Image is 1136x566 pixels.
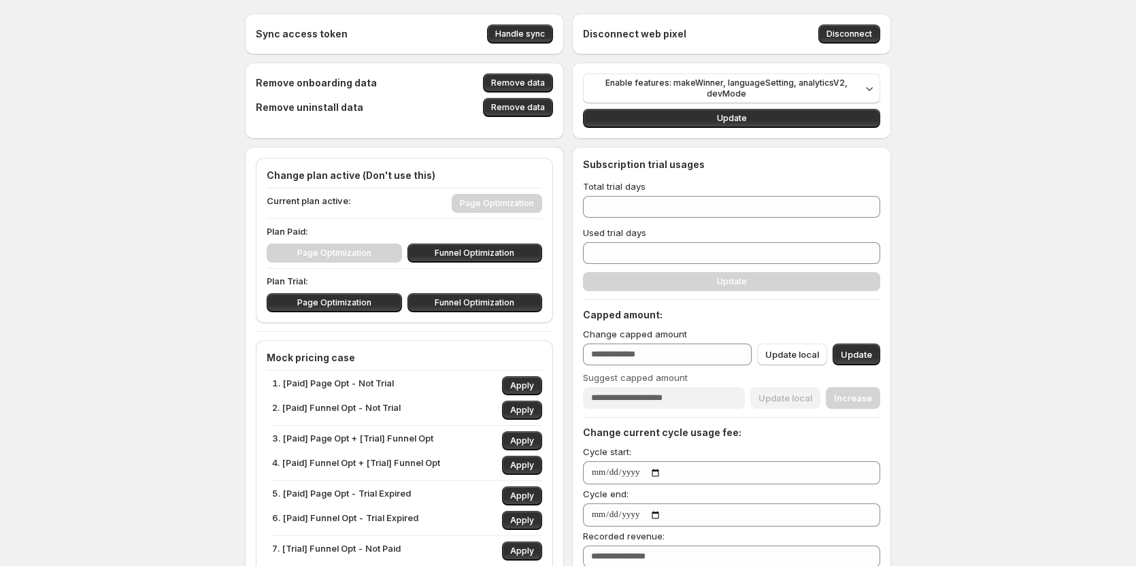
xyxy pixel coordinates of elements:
span: Used trial days [583,227,646,238]
span: Apply [510,435,534,446]
span: Update local [765,348,819,361]
p: 2. [Paid] Funnel Opt - Not Trial [272,401,401,420]
h4: Remove onboarding data [256,76,377,90]
button: Apply [502,511,542,530]
button: Remove data [483,98,553,117]
p: 7. [Trial] Funnel Opt - Not Paid [272,542,401,561]
h4: Mock pricing case [267,351,542,365]
p: 3. [Paid] Page Opt + [Trial] Funnel Opt [272,431,433,450]
button: Disconnect [818,24,880,44]
span: Change capped amount [583,329,687,339]
button: Apply [502,401,542,420]
span: Apply [510,515,534,526]
span: Handle sync [495,29,545,39]
span: Recorded revenue: [583,531,665,542]
button: Apply [502,376,542,395]
button: Update [583,109,880,128]
span: Apply [510,490,534,501]
span: Enable features: makeWinner, languageSetting, analyticsV2, devMode [591,78,861,99]
p: 5. [Paid] Page Opt - Trial Expired [272,486,411,505]
span: Funnel Optimization [435,297,514,308]
h4: Disconnect web pixel [583,27,686,41]
button: Page Optimization [267,293,402,312]
p: 4. [Paid] Funnel Opt + [Trial] Funnel Opt [272,456,440,475]
button: Update [833,344,880,365]
button: Handle sync [487,24,553,44]
span: Remove data [491,102,545,113]
h4: Subscription trial usages [583,158,705,171]
span: Update [717,113,747,124]
span: Apply [510,546,534,556]
h4: Change current cycle usage fee: [583,426,880,439]
button: Apply [502,456,542,475]
span: Apply [510,405,534,416]
span: Total trial days [583,181,646,192]
span: Page Optimization [297,297,371,308]
span: Cycle start: [583,446,631,457]
span: Funnel Optimization [435,248,514,259]
h4: Capped amount: [583,308,880,322]
span: Remove data [491,78,545,88]
button: Apply [502,431,542,450]
button: Remove data [483,73,553,93]
button: Funnel Optimization [407,293,543,312]
span: Apply [510,460,534,471]
p: 6. [Paid] Funnel Opt - Trial Expired [272,511,418,530]
p: 1. [Paid] Page Opt - Not Trial [272,376,394,395]
h4: Remove uninstall data [256,101,363,114]
span: Disconnect [826,29,872,39]
span: Suggest capped amount [583,372,688,383]
h4: Change plan active (Don't use this) [267,169,542,182]
span: Update [841,348,872,361]
button: Enable features: makeWinner, languageSetting, analyticsV2, devMode [583,73,880,103]
h4: Sync access token [256,27,348,41]
span: Apply [510,380,534,391]
button: Apply [502,486,542,505]
p: Plan Paid: [267,224,542,238]
p: Current plan active: [267,194,351,213]
span: Cycle end: [583,488,629,499]
button: Apply [502,542,542,561]
p: Plan Trial: [267,274,542,288]
button: Funnel Optimization [407,244,543,263]
button: Update local [757,344,827,365]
